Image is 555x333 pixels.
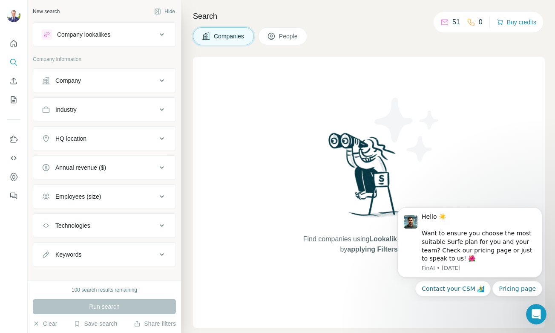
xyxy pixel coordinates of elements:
div: Keywords [55,250,81,259]
div: New search [33,8,60,15]
div: Company lookalikes [57,30,110,39]
button: Use Surfe API [7,151,20,166]
div: Annual revenue ($) [55,163,106,172]
button: Annual revenue ($) [33,157,175,178]
button: Keywords [33,244,175,265]
span: Lookalikes search [369,235,428,243]
div: 100 search results remaining [72,286,137,294]
button: Employees (size) [33,186,175,207]
button: Company lookalikes [33,24,175,45]
button: HQ location [33,128,175,149]
button: Clear [33,319,57,328]
p: 51 [452,17,460,27]
button: Use Surfe on LinkedIn [7,132,20,147]
button: Feedback [7,188,20,203]
div: HQ location [55,134,86,143]
div: Company [55,76,81,85]
button: Quick start [7,36,20,51]
button: Hide [148,5,181,18]
button: Save search [74,319,117,328]
div: Technologies [55,221,90,230]
img: Avatar [7,9,20,22]
span: Find companies using or by [301,234,437,255]
span: People [279,32,299,41]
button: Dashboard [7,169,20,185]
img: Surfe Illustration - Woman searching with binoculars [325,130,413,226]
p: Company information [33,55,176,63]
button: Share filters [134,319,176,328]
iframe: Intercom notifications message [385,200,555,301]
div: Employees (size) [55,192,101,201]
button: Technologies [33,215,175,236]
button: Industry [33,99,175,120]
div: Industry [55,105,77,114]
p: 0 [479,17,483,27]
button: Company [33,70,175,91]
button: My lists [7,92,20,107]
img: Surfe Illustration - Stars [369,91,446,168]
span: Companies [214,32,245,41]
span: applying Filters [347,246,397,253]
iframe: Intercom live chat [526,304,546,324]
button: Buy credits [497,16,536,28]
h4: Search [193,10,545,22]
button: Enrich CSV [7,73,20,89]
button: Search [7,55,20,70]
